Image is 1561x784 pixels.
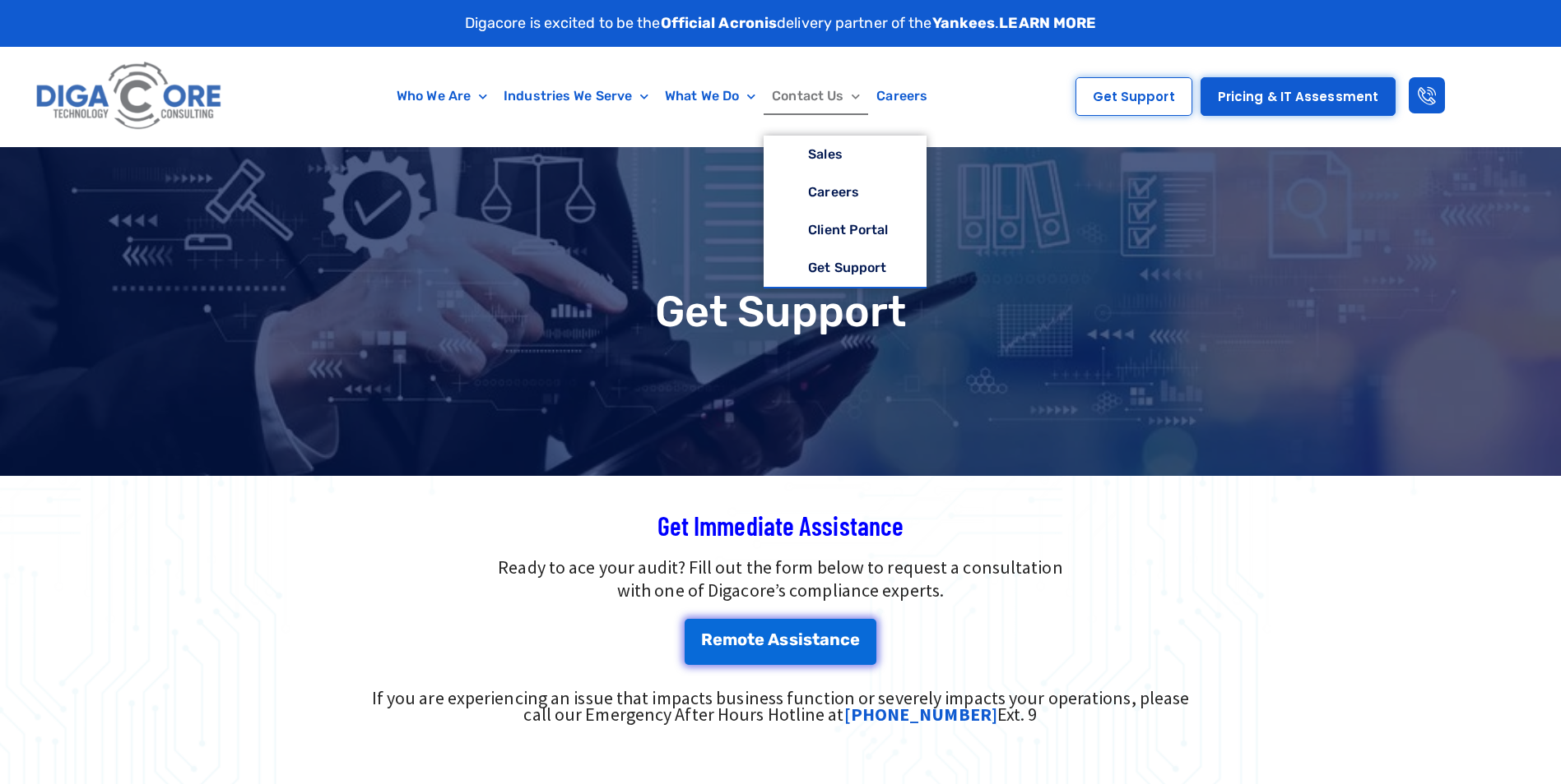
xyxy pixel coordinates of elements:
ul: Contact Us [764,136,926,288]
span: A [768,631,779,648]
span: o [737,631,747,648]
a: Industries We Serve [495,77,657,115]
a: LEARN MORE [999,14,1096,32]
a: What We Do [657,77,764,115]
img: Digacore logo 1 [31,55,228,138]
a: Sales [764,136,926,173]
a: Get Support [764,249,926,287]
span: c [840,631,850,648]
a: [PHONE_NUMBER] [844,703,997,726]
span: i [798,631,803,648]
a: Who We Are [388,77,495,115]
p: Digacore is excited to be the delivery partner of the . [465,12,1097,35]
strong: Official Acronis [661,14,778,32]
p: Ready to ace your audit? Fill out the form below to request a consultation with one of Digacore’s... [254,556,1308,603]
span: R [701,631,713,648]
h1: Get Support [8,290,1553,333]
span: Pricing & IT Assessment [1218,90,1378,103]
span: n [829,631,840,648]
span: s [789,631,798,648]
span: m [722,631,737,648]
strong: Yankees [932,14,996,32]
span: a [820,631,829,648]
span: s [779,631,788,648]
a: Pricing & IT Assessment [1201,77,1396,116]
span: s [803,631,812,648]
span: t [747,631,755,648]
span: e [850,631,860,648]
span: Get Immediate Assistance [657,510,904,541]
span: Get Support [1093,90,1175,103]
span: t [812,631,820,648]
nav: Menu [307,77,1017,115]
a: Careers [764,173,926,211]
span: e [713,631,722,648]
span: e [755,631,764,648]
a: Get Support [1076,77,1192,116]
a: Remote Assistance [685,619,877,665]
a: Client Portal [764,211,926,249]
a: Careers [868,77,936,115]
div: If you are experiencing an issue that impacts business function or severely impacts your operatio... [360,689,1202,722]
a: Contact Us [764,77,868,115]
